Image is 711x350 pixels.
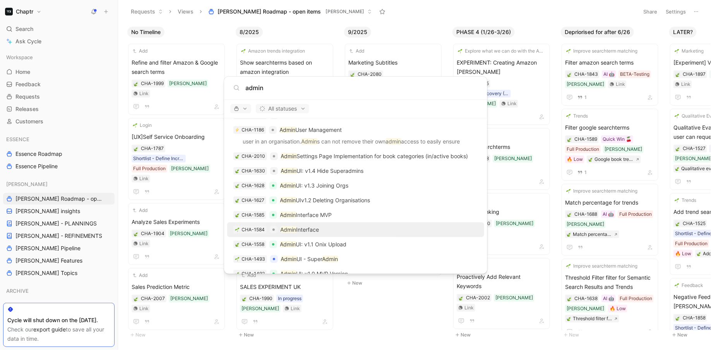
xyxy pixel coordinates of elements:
[256,104,309,113] button: All statuses
[242,196,265,204] div: CHA-1627
[242,126,264,134] div: CHA-1186
[235,154,240,159] img: 🍃
[280,182,296,189] mark: Admin
[281,167,297,174] mark: Admin
[302,138,317,145] mark: Admin
[281,270,296,277] mark: Admin
[235,257,240,261] img: 🌱
[235,242,240,247] img: 🍃
[235,227,240,232] img: 🌱
[227,178,484,193] a: 🍃CHA-1628AdminUI: v1.3 Joining Orgs
[281,226,296,233] mark: Admin
[242,270,265,278] div: CHA-1492
[227,266,484,281] a: 🍃CHA-1492AdminUI: v1.0 MVP Version
[227,208,484,222] a: 🍃CHA-1585AdminInterface MVP
[242,211,265,219] div: CHA-1585
[242,226,265,234] div: CHA-1584
[242,167,266,175] div: CHA-1630
[242,255,266,263] div: CHA-1493
[281,152,468,161] p: Settings Page Implementation for book categories (in/active books)
[235,198,240,203] img: 🍃
[281,254,338,264] p: UI - Super
[246,83,478,92] input: Type a command or search anything
[227,252,484,266] a: 🌱CHA-1493AdminUI - SuperAdmin
[227,193,484,208] a: 🍃CHA-1627AdminUIv1.2 Deleting Organisations
[242,241,265,248] div: CHA-1558
[281,153,297,159] mark: Admin
[280,210,332,220] p: Interface MVP
[227,222,484,237] a: 🌱CHA-1584AdminInterface
[235,271,240,276] img: 🍃
[281,225,319,234] p: Interface
[280,196,370,205] p: UIv1.2 Deleting Organisations
[235,169,240,173] img: 🍃
[280,212,296,218] mark: Admin
[230,137,482,149] p: user in an organisation. s can not remove their own access to easily ensure
[235,183,240,188] img: 🍃
[235,213,240,217] img: 🍃
[227,237,484,252] a: 🍃CHA-1558AdminUI: v1.1 Onix Upload
[227,164,484,178] a: 🍃CHA-1630AdminUI: v1.4 Hide Superadmins
[280,126,296,133] mark: Admin
[280,240,347,249] p: UI: v1.1 Onix Upload
[242,182,265,190] div: CHA-1628
[227,149,484,164] a: 🍃CHA-2010AdminSettings Page Implementation for book categories (in/active books)
[386,138,401,145] mark: admin
[235,128,240,132] img: ⚡
[280,197,296,203] mark: Admin
[281,269,348,278] p: UI: v1.0 MVP Version
[280,125,342,135] p: User Management
[281,166,364,176] p: UI: v1.4 Hide Superadmins
[242,152,266,160] div: CHA-2010
[227,123,484,149] a: ⚡CHA-1186AdminUser Managementuser in an organisation.Admins can not remove their ownadminaccess t...
[281,256,297,262] mark: Admin
[322,256,338,262] mark: Admin
[280,241,296,248] mark: Admin
[280,181,349,190] p: UI: v1.3 Joining Orgs
[259,104,306,113] span: All statuses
